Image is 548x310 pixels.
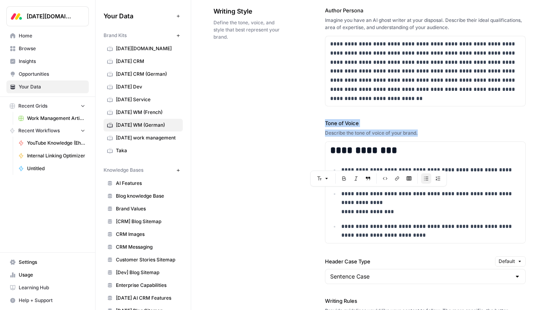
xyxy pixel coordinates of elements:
a: Enterprise Capabilities [104,279,183,292]
span: Work Management Article Grid [27,115,85,122]
a: Internal Linking Optimizer [15,149,89,162]
span: [DATE][DOMAIN_NAME] [27,12,75,20]
span: [DATE] CRM (German) [116,71,179,78]
span: Blog knowledge Base [116,192,179,200]
a: Usage [6,269,89,281]
label: Header Case Type [325,257,492,265]
span: Brand Kits [104,32,127,39]
span: [Dev] Blog Sitemap [116,269,179,276]
label: Author Persona [325,6,526,14]
span: Customer Stories Sitemap [116,256,179,263]
span: [DATE] CRM [116,58,179,65]
span: Opportunities [19,71,85,78]
span: Your Data [104,11,173,21]
span: [DATE] WM (German) [116,122,179,129]
a: Brand Values [104,202,183,215]
a: Home [6,29,89,42]
span: Brand Values [116,205,179,212]
span: Learning Hub [19,284,85,291]
span: [DATE] work management [116,134,179,141]
a: [DATE][DOMAIN_NAME] [104,42,183,55]
a: [CRM] Blog Sitemap [104,215,183,228]
label: Tone of Voice [325,119,526,127]
span: Browse [19,45,85,52]
a: Settings [6,256,89,269]
a: [DATE] WM (French) [104,106,183,119]
span: [DATE][DOMAIN_NAME] [116,45,179,52]
span: Writing Style [213,6,280,16]
a: Browse [6,42,89,55]
span: [DATE] AI CRM Features [116,294,179,302]
label: Writing Rules [325,297,526,305]
span: Knowledge Bases [104,167,143,174]
span: Default [499,258,515,265]
span: Settings [19,259,85,266]
a: [DATE] Service [104,93,183,106]
input: Sentence Case [330,273,511,281]
span: Recent Grids [18,102,47,110]
span: Usage [19,271,85,279]
a: [DATE] CRM [104,55,183,68]
a: Taka [104,144,183,157]
a: [DATE] AI CRM Features [104,292,183,304]
a: [DATE] CRM (German) [104,68,183,80]
span: Insights [19,58,85,65]
span: Define the tone, voice, and style that best represent your brand. [213,19,280,41]
a: Insights [6,55,89,68]
a: Untitled [15,162,89,175]
span: [DATE] WM (French) [116,109,179,116]
a: Work Management Article Grid [15,112,89,125]
button: Recent Grids [6,100,89,112]
a: Learning Hub [6,281,89,294]
a: CRM Images [104,228,183,241]
span: Your Data [19,83,85,90]
button: Default [495,256,526,267]
a: [Dev] Blog Sitemap [104,266,183,279]
img: Monday.com Logo [9,9,23,24]
span: Recent Workflows [18,127,60,134]
span: Enterprise Capabilities [116,282,179,289]
button: Recent Workflows [6,125,89,137]
span: Help + Support [19,297,85,304]
span: YouTube Knowledge (Ehud) [27,139,85,147]
a: Blog knowledge Base [104,190,183,202]
a: AI Features [104,177,183,190]
a: CRM Messaging [104,241,183,253]
div: Describe the tone of voice of your brand. [325,129,526,137]
span: [DATE] Dev [116,83,179,90]
span: Taka [116,147,179,154]
span: Untitled [27,165,85,172]
button: Workspace: Monday.com [6,6,89,26]
span: Home [19,32,85,39]
span: [DATE] Service [116,96,179,103]
a: YouTube Knowledge (Ehud) [15,137,89,149]
button: Help + Support [6,294,89,307]
a: Opportunities [6,68,89,80]
span: AI Features [116,180,179,187]
a: [DATE] work management [104,131,183,144]
span: Internal Linking Optimizer [27,152,85,159]
span: CRM Messaging [116,243,179,251]
div: Imagine you have an AI ghost writer at your disposal. Describe their ideal qualifications, area o... [325,17,526,31]
span: CRM Images [116,231,179,238]
a: [DATE] WM (German) [104,119,183,131]
a: [DATE] Dev [104,80,183,93]
a: Your Data [6,80,89,93]
a: Customer Stories Sitemap [104,253,183,266]
span: [CRM] Blog Sitemap [116,218,179,225]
